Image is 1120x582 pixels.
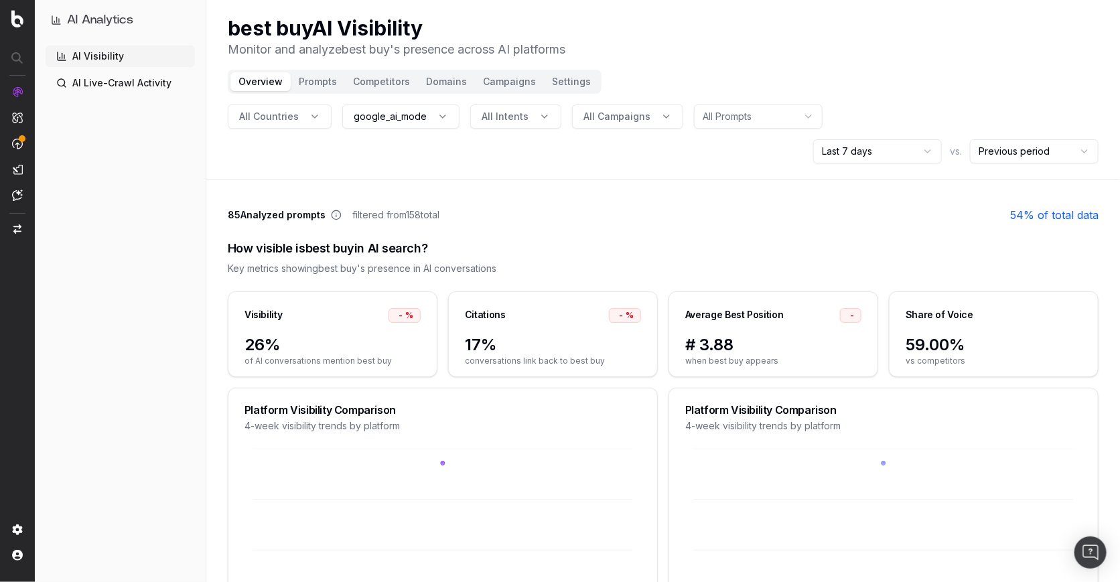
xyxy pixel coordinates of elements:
[67,11,133,29] h1: AI Analytics
[228,262,1099,275] div: Key metrics showing best buy 's presence in AI conversations
[46,72,195,94] a: AI Live-Crawl Activity
[46,46,195,67] a: AI Visibility
[583,110,650,123] span: All Campaigns
[12,138,23,149] img: Activation
[244,419,641,433] div: 4-week visibility trends by platform
[12,112,23,123] img: Intelligence
[239,110,299,123] span: All Countries
[228,40,565,59] p: Monitor and analyze best buy 's presence across AI platforms
[244,356,421,366] span: of AI conversations mention best buy
[465,356,641,366] span: conversations link back to best buy
[685,419,1082,433] div: 4-week visibility trends by platform
[685,334,861,356] span: # 3.88
[418,72,475,91] button: Domains
[354,110,427,123] span: google_ai_mode
[12,164,23,175] img: Studio
[228,16,565,40] h1: best buy AI Visibility
[12,86,23,97] img: Analytics
[1074,536,1107,569] div: Open Intercom Messenger
[291,72,345,91] button: Prompts
[626,310,634,321] span: %
[465,334,641,356] span: 17%
[482,110,529,123] span: All Intents
[13,224,21,234] img: Switch project
[228,239,1099,258] div: How visible is best buy in AI search?
[685,356,861,366] span: when best buy appears
[685,308,784,321] div: Average Best Position
[840,308,861,323] div: -
[244,405,641,415] div: Platform Visibility Comparison
[465,308,506,321] div: Citations
[389,308,421,323] div: -
[475,72,544,91] button: Campaigns
[345,72,418,91] button: Competitors
[685,405,1082,415] div: Platform Visibility Comparison
[405,310,413,321] span: %
[544,72,599,91] button: Settings
[244,308,283,321] div: Visibility
[352,208,439,222] span: filtered from 158 total
[230,72,291,91] button: Overview
[228,208,326,222] span: 85 Analyzed prompts
[906,334,1082,356] span: 59.00%
[906,308,973,321] div: Share of Voice
[906,356,1082,366] span: vs competitors
[11,10,23,27] img: Botify logo
[51,11,190,29] button: AI Analytics
[244,334,421,356] span: 26%
[950,145,962,158] span: vs.
[12,190,23,201] img: Assist
[609,308,641,323] div: -
[12,550,23,561] img: My account
[1010,207,1099,223] a: 54% of total data
[12,524,23,535] img: Setting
